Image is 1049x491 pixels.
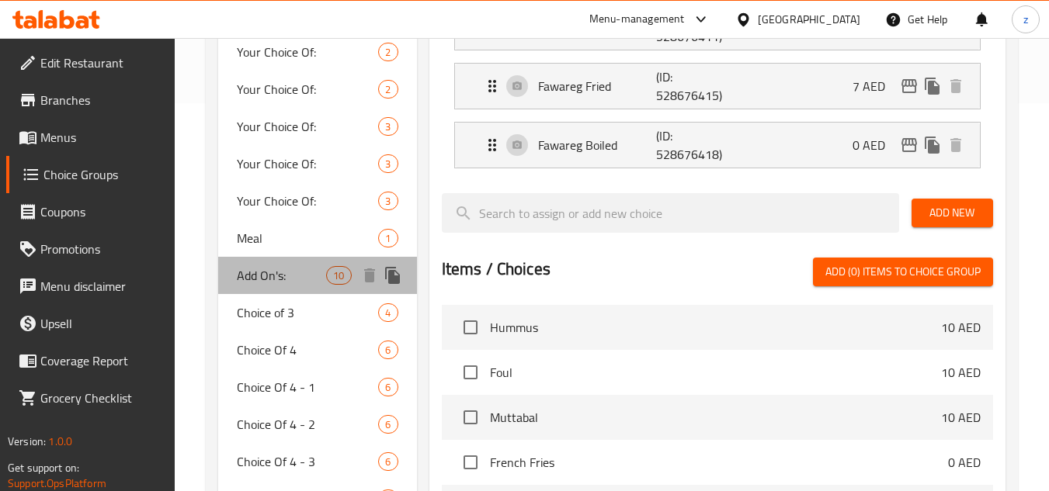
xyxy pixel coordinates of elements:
[378,452,398,471] div: Choices
[454,356,487,389] span: Select choice
[490,408,941,427] span: Muttabal
[455,123,980,168] div: Expand
[6,268,175,305] a: Menu disclaimer
[378,80,398,99] div: Choices
[40,240,163,258] span: Promotions
[379,343,397,358] span: 6
[326,266,351,285] div: Choices
[237,80,378,99] span: Your Choice Of:
[589,10,685,29] div: Menu-management
[8,431,46,451] span: Version:
[237,266,326,285] span: Add On's:
[218,443,416,480] div: Choice Of 4 - 36
[379,45,397,60] span: 2
[237,378,378,396] span: Choice Of 4 - 1
[455,64,980,109] div: Expand
[442,116,993,175] li: Expand
[6,230,175,268] a: Promotions
[218,220,416,257] div: Meal1
[442,57,993,116] li: Expand
[378,43,398,61] div: Choices
[898,133,921,157] button: edit
[921,74,944,98] button: duplicate
[538,136,657,154] p: Fawareg Boiled
[379,380,397,395] span: 6
[40,314,163,333] span: Upsell
[656,67,735,105] p: (ID: 528676415)
[40,54,163,72] span: Edit Restaurant
[218,182,416,220] div: Your Choice Of:3
[813,258,993,286] button: Add (0) items to choice group
[218,331,416,368] div: Choice Of 46
[237,229,378,247] span: Meal
[442,193,899,233] input: search
[237,117,378,136] span: Your Choice Of:
[218,257,416,294] div: Add On's:10deleteduplicate
[941,363,981,382] p: 10 AED
[454,446,487,479] span: Select choice
[379,157,397,171] span: 3
[378,303,398,322] div: Choices
[378,154,398,173] div: Choices
[941,318,981,337] p: 10 AED
[379,194,397,209] span: 3
[921,133,944,157] button: duplicate
[48,431,72,451] span: 1.0.0
[948,453,981,472] p: 0 AED
[944,133,967,157] button: delete
[6,119,175,156] a: Menus
[40,91,163,109] span: Branches
[454,401,487,434] span: Select choice
[327,268,350,283] span: 10
[758,11,860,28] div: [GEOGRAPHIC_DATA]
[378,378,398,396] div: Choices
[898,74,921,98] button: edit
[6,156,175,193] a: Choice Groups
[218,108,416,145] div: Your Choice Of:3
[237,341,378,359] span: Choice Of 4
[378,341,398,359] div: Choices
[454,311,487,344] span: Select choice
[656,9,735,46] p: (ID: 528676411)
[6,44,175,81] a: Edit Restaurant
[381,264,405,287] button: duplicate
[6,305,175,342] a: Upsell
[237,415,378,434] span: Choice Of 4 - 2
[237,43,378,61] span: Your Choice Of:
[40,202,163,221] span: Coupons
[218,294,416,331] div: Choice of 34
[40,128,163,147] span: Menus
[378,415,398,434] div: Choices
[40,277,163,296] span: Menu disclaimer
[218,33,416,71] div: Your Choice Of:2
[825,262,981,282] span: Add (0) items to choice group
[6,193,175,230] a: Coupons
[924,203,981,223] span: Add New
[853,77,898,95] p: 7 AED
[237,154,378,173] span: Your Choice Of:
[853,136,898,154] p: 0 AED
[378,229,398,247] div: Choices
[237,452,378,471] span: Choice Of 4 - 3
[538,77,657,95] p: Fawareg Fried
[6,342,175,379] a: Coverage Report
[358,264,381,287] button: delete
[40,389,163,407] span: Grocery Checklist
[656,126,735,164] p: (ID: 528676418)
[490,363,941,382] span: Foul
[912,199,993,227] button: Add New
[941,408,981,427] p: 10 AED
[379,119,397,134] span: 3
[378,117,398,136] div: Choices
[218,71,416,108] div: Your Choice Of:2
[378,192,398,210] div: Choices
[6,379,175,417] a: Grocery Checklist
[379,82,397,97] span: 2
[379,417,397,432] span: 6
[379,455,397,469] span: 6
[379,231,397,246] span: 1
[944,74,967,98] button: delete
[442,258,551,281] h2: Items / Choices
[490,453,948,472] span: French Fries
[237,303,378,322] span: Choice of 3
